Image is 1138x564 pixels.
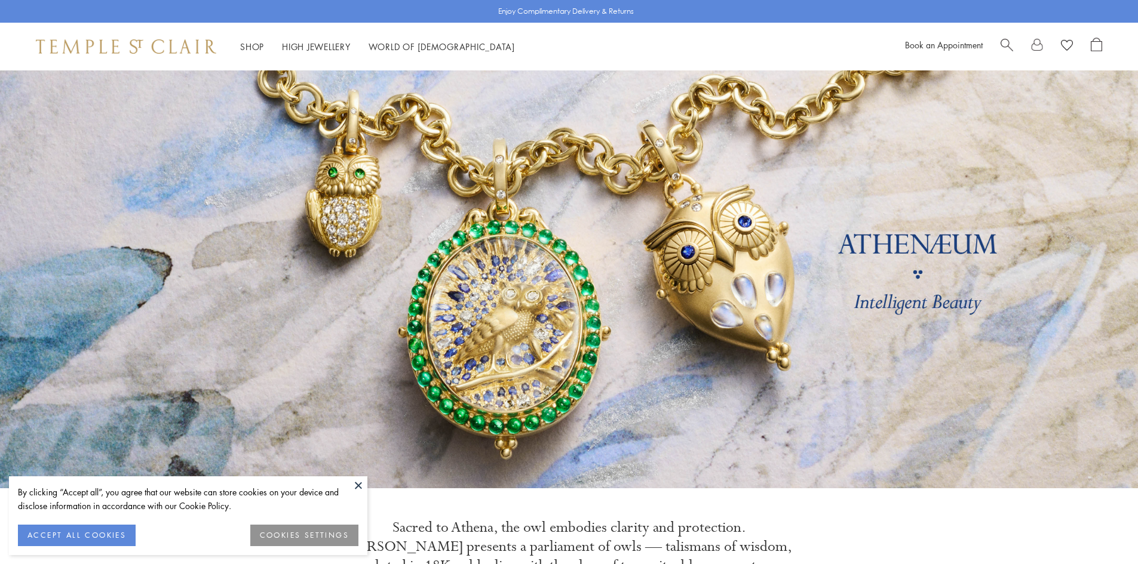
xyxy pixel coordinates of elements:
[1078,508,1126,552] iframe: Gorgias live chat messenger
[240,39,515,54] nav: Main navigation
[1001,38,1013,56] a: Search
[282,41,351,53] a: High JewelleryHigh Jewellery
[905,39,983,51] a: Book an Appointment
[1061,38,1073,56] a: View Wishlist
[250,525,358,546] button: COOKIES SETTINGS
[369,41,515,53] a: World of [DEMOGRAPHIC_DATA]World of [DEMOGRAPHIC_DATA]
[1091,38,1102,56] a: Open Shopping Bag
[36,39,216,54] img: Temple St. Clair
[18,525,136,546] button: ACCEPT ALL COOKIES
[18,485,358,513] div: By clicking “Accept all”, you agree that our website can store cookies on your device and disclos...
[498,5,634,17] p: Enjoy Complimentary Delivery & Returns
[240,41,264,53] a: ShopShop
